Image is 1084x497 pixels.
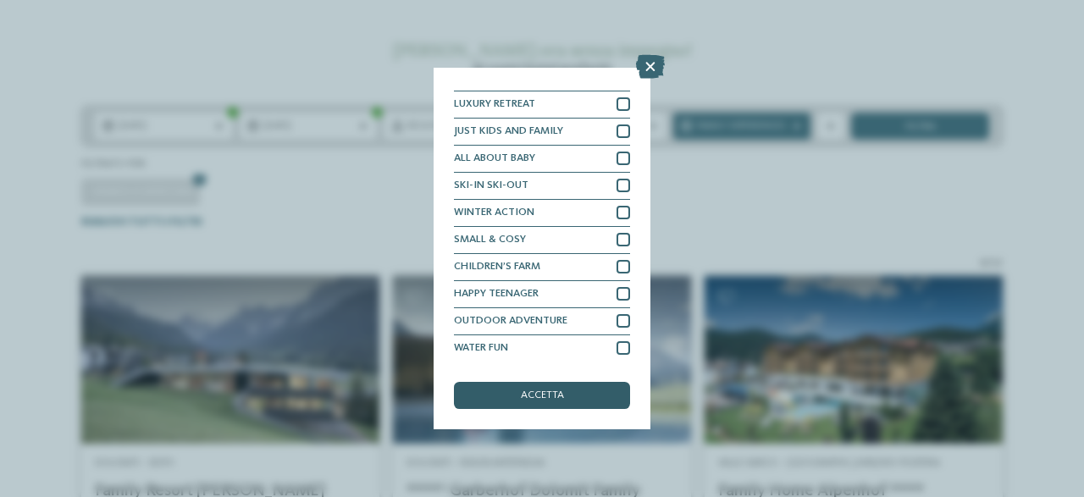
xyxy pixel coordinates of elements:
span: SKI-IN SKI-OUT [454,180,528,191]
span: WINTER ACTION [454,207,534,218]
span: LUXURY RETREAT [454,99,535,110]
span: SMALL & COSY [454,235,526,246]
span: OUTDOOR ADVENTURE [454,316,567,327]
span: HAPPY TEENAGER [454,289,539,300]
span: ALL ABOUT BABY [454,153,535,164]
span: WATER FUN [454,343,508,354]
span: accetta [521,390,564,401]
span: JUST KIDS AND FAMILY [454,126,563,137]
span: CHILDREN’S FARM [454,262,540,273]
